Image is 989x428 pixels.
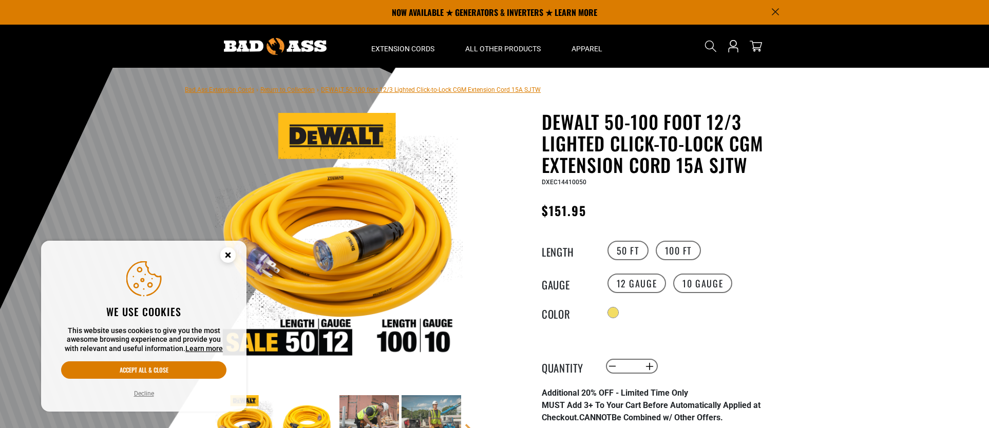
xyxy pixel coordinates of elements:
legend: Color [542,306,593,319]
legend: Gauge [542,277,593,290]
span: Extension Cords [371,44,434,53]
strong: MUST Add 3+ To Your Cart Before Automatically Applied at Checkout. Be Combined w/ Other Offers. [542,400,760,422]
label: 10 Gauge [673,274,732,293]
label: 50 FT [607,241,649,260]
a: Bad Ass Extension Cords [185,86,254,93]
span: › [256,86,258,93]
span: DEWALT 50-100 foot 12/3 Lighted Click-to-Lock CGM Extension Cord 15A SJTW [321,86,541,93]
strong: Additional 20% OFF - Limited Time Only [542,388,688,398]
legend: Length [542,244,593,257]
p: This website uses cookies to give you the most awesome browsing experience and provide you with r... [61,326,226,354]
nav: breadcrumbs [185,83,541,95]
a: Learn more [185,344,223,353]
a: Return to Collection [260,86,315,93]
img: Bad Ass Extension Cords [224,38,327,55]
summary: Extension Cords [356,25,450,68]
h2: We use cookies [61,305,226,318]
label: 12 Gauge [607,274,667,293]
span: CANNOT [579,413,612,422]
span: Apparel [572,44,602,53]
label: 100 FT [656,241,701,260]
label: Quantity [542,360,593,373]
aside: Cookie Consent [41,241,246,412]
span: $151.95 [542,201,587,220]
span: DXEC14410050 [542,179,586,186]
button: Accept all & close [61,361,226,379]
button: Decline [131,388,157,399]
span: All Other Products [465,44,541,53]
span: › [317,86,319,93]
summary: Apparel [556,25,618,68]
summary: All Other Products [450,25,556,68]
summary: Search [702,38,719,54]
h1: DEWALT 50-100 foot 12/3 Lighted Click-to-Lock CGM Extension Cord 15A SJTW [542,111,793,176]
